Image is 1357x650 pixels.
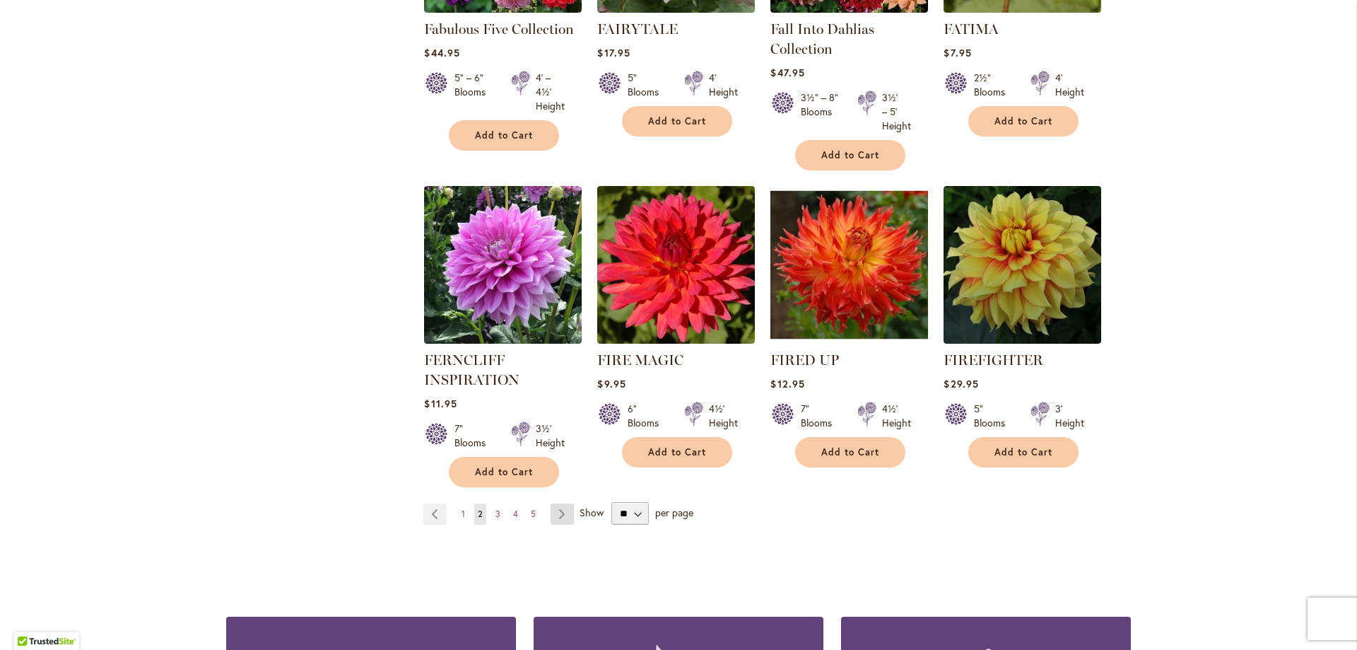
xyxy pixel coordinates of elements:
[597,46,630,59] span: $17.95
[597,377,625,390] span: $9.95
[944,2,1101,16] a: FATIMA
[597,333,755,347] a: FIRE MAGIC
[580,506,604,519] span: Show
[454,71,494,113] div: 5" – 6" Blooms
[513,509,518,519] span: 4
[821,446,879,458] span: Add to Cart
[458,504,469,525] a: 1
[11,600,50,639] iframe: Launch Accessibility Center
[424,333,582,347] a: Ferncliff Inspiration
[424,21,574,37] a: Fabulous Five Collection
[1055,402,1084,430] div: 3' Height
[449,120,559,151] button: Add to Cart
[536,422,565,450] div: 3½' Height
[974,402,1014,430] div: 5" Blooms
[770,21,874,57] a: Fall Into Dahlias Collection
[495,509,500,519] span: 3
[994,446,1052,458] span: Add to Cart
[709,402,738,430] div: 4½' Height
[944,352,1043,368] a: FIREFIGHTER
[424,352,519,388] a: FERNCLIFF INSPIRATION
[597,21,678,37] a: FAIRYTALE
[994,115,1052,127] span: Add to Cart
[882,91,911,133] div: 3½' – 5' Height
[527,504,539,525] a: 5
[974,71,1014,99] div: 2½" Blooms
[770,2,928,16] a: Fall Into Dahlias Collection
[424,397,457,410] span: $11.95
[944,377,978,390] span: $29.95
[944,333,1101,347] a: FIREFIGHTER
[944,186,1101,344] img: FIREFIGHTER
[770,186,928,344] img: FIRED UP
[424,46,459,59] span: $44.95
[424,2,582,16] a: Fabulous Five Collection
[424,186,582,344] img: Ferncliff Inspiration
[531,509,536,519] span: 5
[770,333,928,347] a: FIRED UP
[475,466,533,478] span: Add to Cart
[795,140,905,170] button: Add to Cart
[628,71,667,99] div: 5" Blooms
[622,437,732,468] button: Add to Cart
[795,437,905,468] button: Add to Cart
[770,377,804,390] span: $12.95
[648,446,706,458] span: Add to Cart
[655,506,693,519] span: per page
[709,71,738,99] div: 4' Height
[770,66,804,79] span: $47.95
[968,106,1079,137] button: Add to Cart
[622,106,732,137] button: Add to Cart
[770,352,839,368] a: FIRED UP
[454,422,494,450] div: 7" Blooms
[628,402,667,430] div: 6" Blooms
[968,437,1079,468] button: Add to Cart
[597,186,755,344] img: FIRE MAGIC
[882,402,911,430] div: 4½' Height
[462,509,465,519] span: 1
[475,129,533,141] span: Add to Cart
[801,91,840,133] div: 3½" – 8" Blooms
[597,2,755,16] a: Fairytale
[821,149,879,161] span: Add to Cart
[597,352,683,368] a: FIRE MAGIC
[449,457,559,487] button: Add to Cart
[492,504,504,525] a: 3
[944,21,999,37] a: FATIMA
[801,402,840,430] div: 7" Blooms
[1055,71,1084,99] div: 4' Height
[478,509,483,519] span: 2
[648,115,706,127] span: Add to Cart
[536,71,565,113] div: 4' – 4½' Height
[510,504,522,525] a: 4
[944,46,971,59] span: $7.95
